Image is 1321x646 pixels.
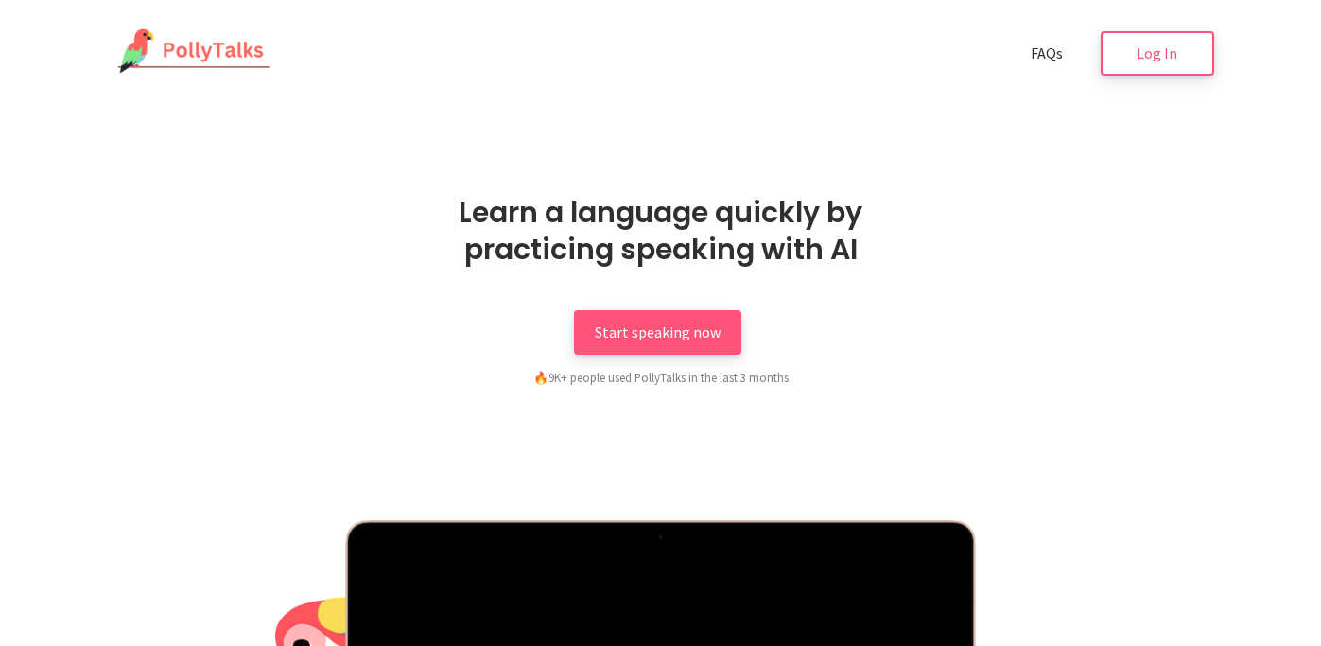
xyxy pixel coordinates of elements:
div: 9K+ people used PollyTalks in the last 3 months [434,368,888,387]
span: FAQs [1031,44,1063,62]
a: Start speaking now [574,310,741,355]
h1: Learn a language quickly by practicing speaking with AI [401,194,921,268]
a: FAQs [1010,31,1084,76]
span: fire [533,370,548,385]
span: Log In [1137,44,1177,62]
a: Log In [1101,31,1214,76]
img: PollyTalks Logo [108,28,272,76]
span: Start speaking now [595,323,721,341]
